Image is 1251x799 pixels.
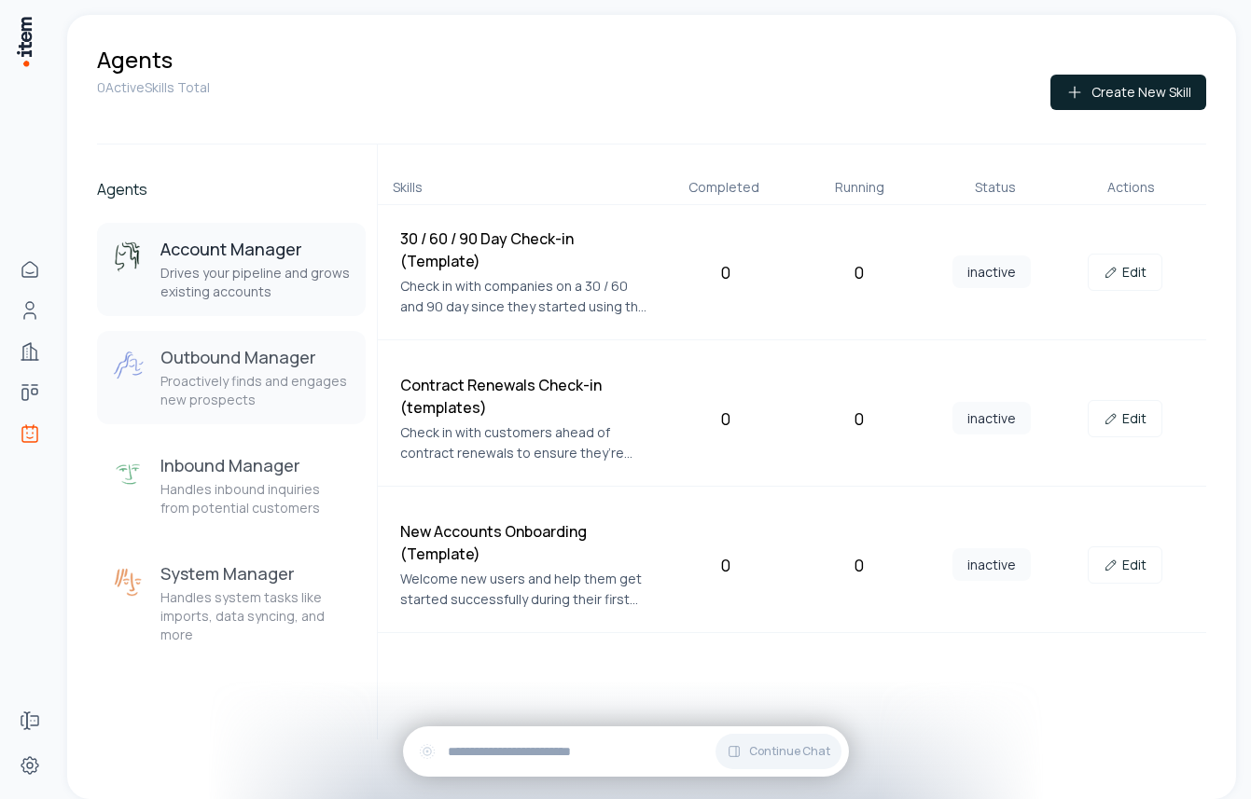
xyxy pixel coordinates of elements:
[403,726,849,777] div: Continue Chat
[11,702,49,739] a: Forms
[160,346,351,368] h3: Outbound Manager
[11,415,49,452] a: Agents
[160,562,351,585] h3: System Manager
[1088,254,1162,291] a: Edit
[160,238,351,260] h3: Account Manager
[935,178,1055,197] div: Status
[716,734,841,769] button: Continue Chat
[15,15,34,68] img: Item Brain Logo
[112,566,146,599] img: System Manager
[799,259,918,285] div: 0
[393,178,649,197] div: Skills
[112,458,146,491] img: Inbound Manager
[1088,546,1162,584] a: Edit
[97,45,173,75] h1: Agents
[400,374,651,419] h4: Contract Renewals Check-in (templates)
[11,747,49,784] a: Settings
[97,223,366,316] button: Account ManagerAccount ManagerDrives your pipeline and grows existing accounts
[11,251,49,288] a: Home
[1071,178,1191,197] div: Actions
[160,264,351,301] p: Drives your pipeline and grows existing accounts
[952,548,1031,581] span: inactive
[112,350,146,383] img: Outbound Manager
[667,406,785,432] div: 0
[97,331,366,424] button: Outbound ManagerOutbound ManagerProactively finds and engages new prospects
[664,178,785,197] div: Completed
[400,520,651,565] h4: New Accounts Onboarding (Template)
[799,406,918,432] div: 0
[160,372,351,409] p: Proactively finds and engages new prospects
[1050,75,1206,110] button: Create New Skill
[400,227,651,272] h4: 30 / 60 / 90 Day Check-in (Template)
[952,402,1031,434] span: inactive
[799,178,920,197] div: Running
[97,547,366,659] button: System ManagerSystem ManagerHandles system tasks like imports, data syncing, and more
[160,454,351,476] h3: Inbound Manager
[160,480,351,517] p: Handles inbound inquiries from potential customers
[97,78,210,97] p: 0 Active Skills Total
[952,255,1031,288] span: inactive
[97,178,366,200] h2: Agents
[1088,400,1162,437] a: Edit
[400,276,651,317] p: Check in with companies on a 30 / 60 and 90 day since they started using the product
[400,422,651,463] p: Check in with customers ahead of contract renewals to ensure they’re satisfied, address any conce...
[11,333,49,370] a: Companies
[799,552,918,578] div: 0
[11,374,49,411] a: deals
[667,259,785,285] div: 0
[11,292,49,329] a: Contacts
[749,744,830,759] span: Continue Chat
[400,569,651,610] p: Welcome new users and help them get started successfully during their first week. The goal is to ...
[667,552,785,578] div: 0
[97,439,366,532] button: Inbound ManagerInbound ManagerHandles inbound inquiries from potential customers
[160,588,351,644] p: Handles system tasks like imports, data syncing, and more
[112,241,146,275] img: Account Manager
